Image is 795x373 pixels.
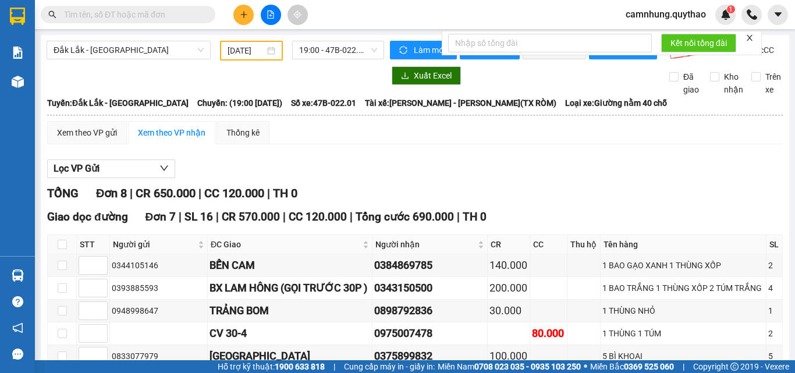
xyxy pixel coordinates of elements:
[374,257,485,273] div: 0384869785
[112,282,205,294] div: 0393885593
[616,7,715,22] span: camnhung.quythao
[747,9,757,20] img: phone-icon
[198,186,201,200] span: |
[197,97,282,109] span: Chuyến: (19:00 [DATE])
[448,34,652,52] input: Nhập số tổng đài
[12,269,24,282] img: warehouse-icon
[10,8,25,25] img: logo-vxr
[210,303,370,319] div: TRẢNG BOM
[768,327,780,340] div: 2
[602,282,765,294] div: 1 BAO TRẮNG 1 THÙNG XỐP 2 TÚM TRẮNG
[773,9,783,20] span: caret-down
[218,360,325,373] span: Hỗ trợ kỹ thuật:
[211,238,360,251] span: ĐC Giao
[532,325,565,342] div: 80.000
[488,235,530,254] th: CR
[159,164,169,173] span: down
[145,210,176,223] span: Đơn 7
[670,37,727,49] span: Kết nối tổng đài
[602,350,765,363] div: 5 BÌ KHOAI
[261,5,281,25] button: file-add
[474,362,581,371] strong: 0708 023 035 - 0935 103 250
[267,186,270,200] span: |
[727,5,735,13] sup: 1
[602,304,765,317] div: 1 THÙNG NHỎ
[226,126,260,139] div: Thống kê
[601,235,767,254] th: Tên hàng
[275,362,325,371] strong: 1900 633 818
[590,360,674,373] span: Miền Bắc
[96,186,127,200] span: Đơn 8
[138,126,205,139] div: Xem theo VP nhận
[12,76,24,88] img: warehouse-icon
[48,10,56,19] span: search
[130,186,133,200] span: |
[179,210,182,223] span: |
[768,350,780,363] div: 5
[356,210,454,223] span: Tổng cước 690.000
[47,98,189,108] b: Tuyến: Đắk Lắk - [GEOGRAPHIC_DATA]
[768,259,780,272] div: 2
[374,348,485,364] div: 0375899832
[567,235,601,254] th: Thu hộ
[602,259,765,272] div: 1 BAO GẠO XANH 1 THÙNG XỐP
[414,69,452,82] span: Xuất Excel
[228,44,265,57] input: 22/12/2024
[768,304,780,317] div: 1
[113,238,196,251] span: Người gửi
[624,362,674,371] strong: 0369 525 060
[489,303,528,319] div: 30.000
[288,5,308,25] button: aim
[768,5,788,25] button: caret-down
[47,186,79,200] span: TỔNG
[729,5,733,13] span: 1
[489,280,528,296] div: 200.000
[77,235,110,254] th: STT
[184,210,213,223] span: SL 16
[438,360,581,373] span: Miền Nam
[273,186,297,200] span: TH 0
[222,210,280,223] span: CR 570.000
[768,282,780,294] div: 4
[399,46,409,55] span: sync
[210,325,370,342] div: CV 30-4
[392,66,461,85] button: downloadXuất Excel
[12,349,23,360] span: message
[233,5,254,25] button: plus
[584,364,587,369] span: ⚪️
[374,280,485,296] div: 0343150500
[267,10,275,19] span: file-add
[289,210,347,223] span: CC 120.000
[661,34,736,52] button: Kết nối tổng đài
[240,10,248,19] span: plus
[679,70,704,96] span: Đã giao
[463,210,487,223] span: TH 0
[746,34,754,42] span: close
[54,161,100,176] span: Lọc VP Gửi
[766,235,782,254] th: SL
[602,327,765,340] div: 1 THÙNG 1 TÚM
[374,303,485,319] div: 0898792836
[365,97,556,109] span: Tài xế: [PERSON_NAME] - [PERSON_NAME](TX RÒM)
[683,360,684,373] span: |
[112,304,205,317] div: 0948998647
[344,360,435,373] span: Cung cấp máy in - giấy in:
[390,41,457,59] button: syncLàm mới
[375,238,475,251] span: Người nhận
[414,44,448,56] span: Làm mới
[401,72,409,81] span: download
[730,363,739,371] span: copyright
[291,97,356,109] span: Số xe: 47B-022.01
[761,70,786,96] span: Trên xe
[12,322,23,333] span: notification
[489,348,528,364] div: 100.000
[489,257,528,273] div: 140.000
[350,210,353,223] span: |
[333,360,335,373] span: |
[112,350,205,363] div: 0833077979
[530,235,567,254] th: CC
[565,97,667,109] span: Loại xe: Giường nằm 40 chỗ
[47,159,175,178] button: Lọc VP Gửi
[210,280,370,296] div: BX LAM HÔNG (GỌI TRƯỚC 30P )
[216,210,219,223] span: |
